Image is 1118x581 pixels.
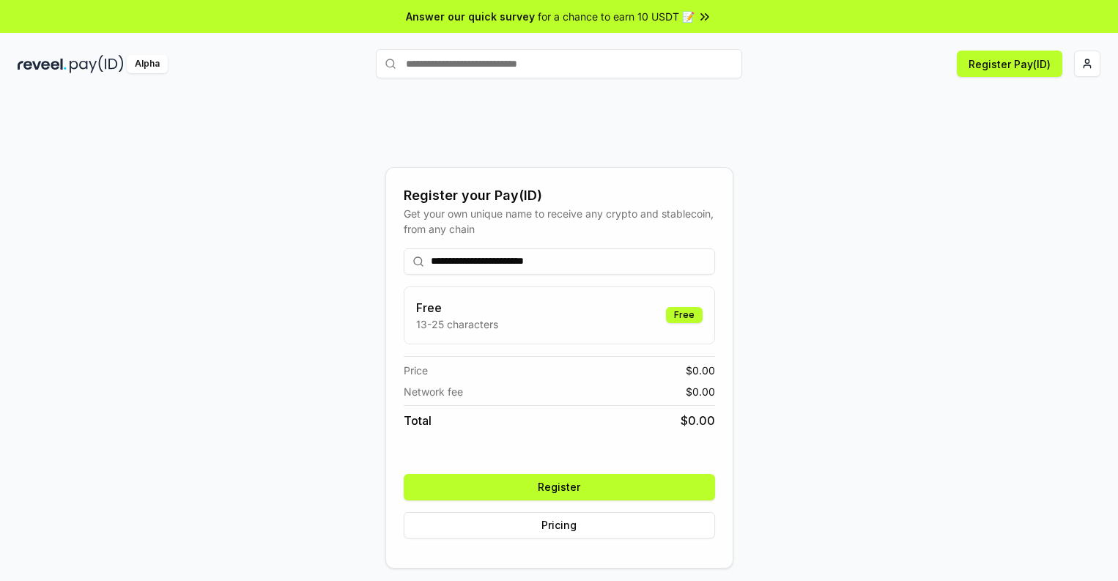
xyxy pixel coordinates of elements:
[70,55,124,73] img: pay_id
[686,363,715,378] span: $ 0.00
[18,55,67,73] img: reveel_dark
[404,412,432,429] span: Total
[957,51,1062,77] button: Register Pay(ID)
[404,474,715,500] button: Register
[416,299,498,317] h3: Free
[404,363,428,378] span: Price
[127,55,168,73] div: Alpha
[416,317,498,332] p: 13-25 characters
[686,384,715,399] span: $ 0.00
[404,206,715,237] div: Get your own unique name to receive any crypto and stablecoin, from any chain
[538,9,695,24] span: for a chance to earn 10 USDT 📝
[406,9,535,24] span: Answer our quick survey
[404,185,715,206] div: Register your Pay(ID)
[404,384,463,399] span: Network fee
[404,512,715,539] button: Pricing
[666,307,703,323] div: Free
[681,412,715,429] span: $ 0.00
